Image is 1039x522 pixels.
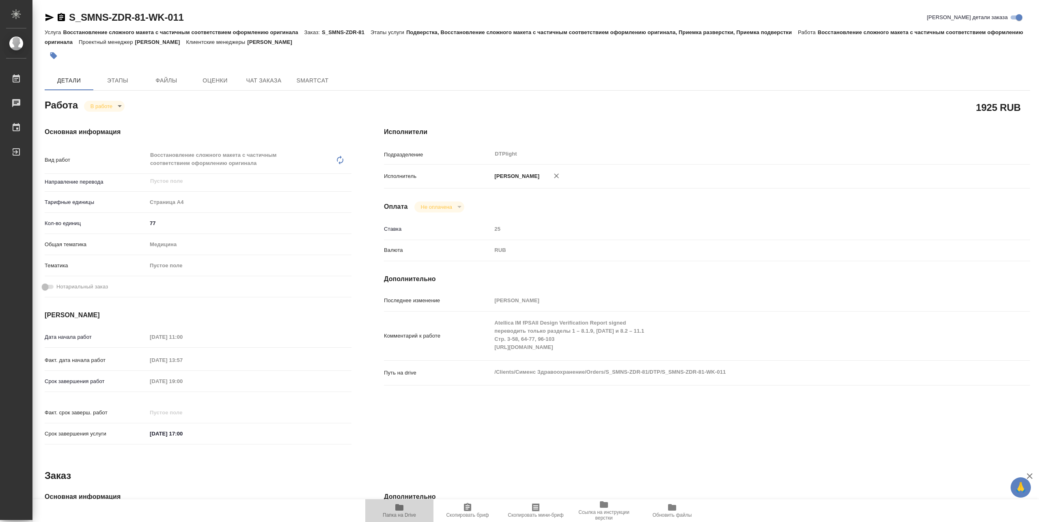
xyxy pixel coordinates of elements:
button: Папка на Drive [365,499,433,522]
p: Работа [798,29,818,35]
h2: 1925 RUB [976,100,1021,114]
input: Пустое поле [147,331,218,343]
div: RUB [491,243,976,257]
p: Факт. дата начала работ [45,356,147,364]
button: Добавить тэг [45,47,63,65]
p: Заказ: [304,29,322,35]
span: Обновить файлы [653,512,692,518]
span: Папка на Drive [383,512,416,518]
p: Валюта [384,246,491,254]
button: Не оплачена [418,204,455,210]
input: ✎ Введи что-нибудь [147,428,218,440]
h4: Дополнительно [384,274,1030,284]
button: Удалить исполнителя [548,167,565,185]
a: S_SMNS-ZDR-81-WK-011 [69,12,184,23]
span: Чат заказа [244,76,283,86]
p: Проектный менеджер [79,39,135,45]
h4: Исполнители [384,127,1030,137]
div: Страница А4 [147,195,351,209]
input: ✎ Введи что-нибудь [147,217,351,229]
input: Пустое поле [149,176,332,186]
span: SmartCat [293,76,332,86]
h2: Заказ [45,469,71,482]
p: Исполнитель [384,172,491,180]
p: Услуга [45,29,63,35]
p: Клиентские менеджеры [186,39,247,45]
span: Детали [50,76,88,86]
input: Пустое поле [147,354,218,366]
span: Оценки [196,76,235,86]
p: Кол-во единиц [45,219,147,227]
p: [PERSON_NAME] [135,39,186,45]
p: Последнее изменение [384,297,491,305]
input: Пустое поле [147,375,218,387]
textarea: /Clients/Сименс Здравоохранение/Orders/S_SMNS-ZDR-81/DTP/S_SMNS-ZDR-81-WK-011 [491,365,976,379]
span: [PERSON_NAME] детали заказа [927,13,1008,22]
p: Тематика [45,262,147,270]
p: Срок завершения услуги [45,430,147,438]
h4: [PERSON_NAME] [45,310,351,320]
p: Дата начала работ [45,333,147,341]
button: Скопировать ссылку для ЯМессенджера [45,13,54,22]
button: 🙏 [1011,477,1031,498]
p: Путь на drive [384,369,491,377]
p: Комментарий к работе [384,332,491,340]
p: Общая тематика [45,240,147,249]
div: В работе [84,101,125,112]
h4: Основная информация [45,127,351,137]
div: Пустое поле [150,262,342,270]
h4: Оплата [384,202,408,212]
div: Медицина [147,238,351,251]
p: Подразделение [384,151,491,159]
span: Нотариальный заказ [56,283,108,291]
button: Скопировать бриф [433,499,502,522]
span: 🙏 [1014,479,1028,496]
input: Пустое поле [491,223,976,235]
span: Файлы [147,76,186,86]
h4: Дополнительно [384,492,1030,502]
p: Подверстка, Восстановление сложного макета с частичным соответствием оформлению оригинала, Приемк... [406,29,798,35]
p: Восстановление сложного макета с частичным соответствием оформлению оригинала [63,29,304,35]
p: Вид работ [45,156,147,164]
button: Обновить файлы [638,499,706,522]
h4: Основная информация [45,492,351,502]
span: Скопировать бриф [446,512,489,518]
p: [PERSON_NAME] [491,172,539,180]
p: Ставка [384,225,491,233]
button: Ссылка на инструкции верстки [570,499,638,522]
input: Пустое поле [147,407,218,418]
input: Пустое поле [491,295,976,306]
button: Скопировать мини-бриф [502,499,570,522]
button: Скопировать ссылку [56,13,66,22]
p: Тарифные единицы [45,198,147,206]
div: В работе [414,201,464,212]
span: Ссылка на инструкции верстки [575,509,633,521]
span: Этапы [98,76,137,86]
p: Факт. срок заверш. работ [45,409,147,417]
span: Скопировать мини-бриф [508,512,563,518]
p: Направление перевода [45,178,147,186]
p: Срок завершения работ [45,377,147,386]
h2: Работа [45,97,78,112]
p: S_SMNS-ZDR-81 [322,29,371,35]
p: Этапы услуги [371,29,406,35]
textarea: Atellica IM fPSAII Design Verification Report signed переводить только разделы 1 – 8.1.9, [DATE] ... [491,316,976,354]
p: [PERSON_NAME] [247,39,298,45]
div: Пустое поле [147,259,351,273]
button: В работе [88,103,115,110]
